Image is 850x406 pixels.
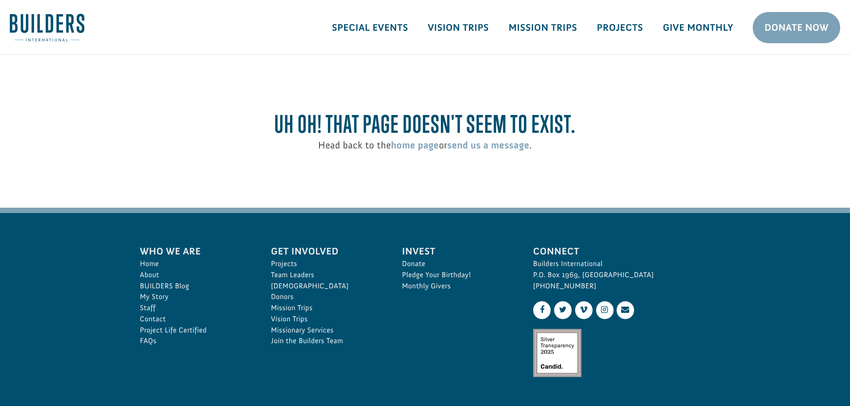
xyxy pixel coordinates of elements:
img: Silver Transparency Rating for 2025 by Candid [533,329,581,377]
span: Connect [533,244,710,258]
a: Twitter [554,301,572,319]
a: Pledge Your Birthday! [402,270,514,281]
a: Instagram [596,301,614,319]
a: [DEMOGRAPHIC_DATA] [271,281,382,292]
a: Staff [140,303,252,314]
a: Missionary Services [271,325,382,336]
h2: Uh oh! That page doesn't seem to exist. [140,110,710,138]
a: Special Events [322,15,418,41]
a: Give Monthly [653,15,743,41]
a: FAQs [140,336,252,347]
a: Mission Trips [499,15,587,41]
a: Facebook [533,301,551,319]
a: Project Life Certified [140,325,252,336]
a: Projects [271,258,382,270]
p: Head back to the or . [140,138,710,152]
p: Builders International P.O. Box 1969, [GEOGRAPHIC_DATA] [PHONE_NUMBER] [533,258,710,291]
a: About [140,270,252,281]
a: send us a message [447,139,529,151]
a: Contact [140,314,252,325]
span: Who We Are [140,244,252,258]
a: BUILDERS Blog [140,281,252,292]
a: Monthly Givers [402,281,514,292]
a: Vision Trips [418,15,499,41]
a: home page [391,139,439,151]
a: Donors [271,291,382,303]
a: Vision Trips [271,314,382,325]
a: Home [140,258,252,270]
span: Invest [402,244,514,258]
img: Builders International [10,14,84,41]
a: My Story [140,291,252,303]
span: Get Involved [271,244,382,258]
a: Donate Now [753,12,840,43]
a: Contact Us [617,301,634,319]
a: Team Leaders [271,270,382,281]
a: Vimeo [575,301,593,319]
a: Join the Builders Team [271,336,382,347]
a: Donate [402,258,514,270]
a: Mission Trips [271,303,382,314]
a: Projects [587,15,653,41]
